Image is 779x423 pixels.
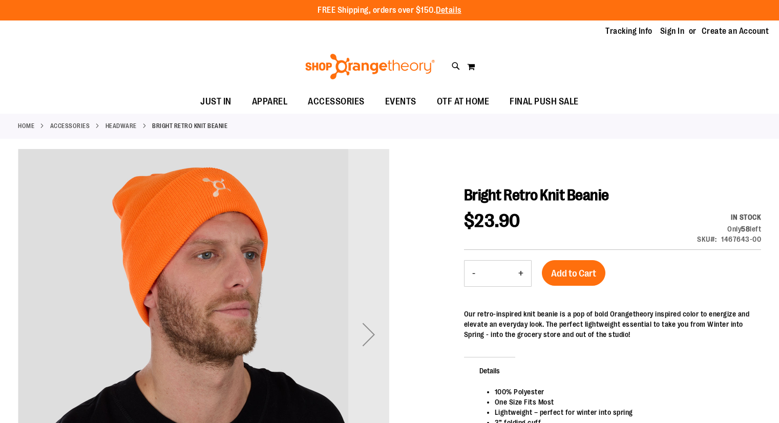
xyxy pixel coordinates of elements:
[190,90,242,114] a: JUST IN
[427,90,500,114] a: OTF AT HOME
[298,90,375,113] a: ACCESSORIES
[697,235,717,243] strong: SKU
[436,6,461,15] a: Details
[511,261,531,286] button: Increase product quantity
[437,90,490,113] span: OTF AT HOME
[702,26,769,37] a: Create an Account
[375,90,427,114] a: EVENTS
[495,407,751,417] li: Lightweight – perfect for winter into spring
[721,234,761,244] div: 1467643-00
[252,90,288,113] span: APPAREL
[660,26,685,37] a: Sign In
[50,121,90,131] a: ACCESSORIES
[464,309,761,340] div: Our retro-inspired knit beanie is a pop of bold Orangetheory inspired color to energize and eleva...
[483,261,511,286] input: Product quantity
[464,357,515,384] span: Details
[495,387,751,397] li: 100% Polyester
[318,5,461,16] p: FREE Shipping, orders over $150.
[510,90,579,113] span: FINAL PUSH SALE
[697,212,761,222] div: Availability
[697,224,761,234] div: Only 58 left
[731,213,761,221] span: In stock
[200,90,231,113] span: JUST IN
[242,90,298,114] a: APPAREL
[499,90,589,114] a: FINAL PUSH SALE
[741,225,750,233] strong: 58
[605,26,652,37] a: Tracking Info
[551,268,596,279] span: Add to Cart
[18,121,34,131] a: Home
[495,397,751,407] li: One Size Fits Most
[152,121,227,131] strong: Bright Retro Knit Beanie
[308,90,365,113] span: ACCESSORIES
[106,121,137,131] a: Headware
[542,260,605,286] button: Add to Cart
[464,186,609,204] span: Bright Retro Knit Beanie
[465,261,483,286] button: Decrease product quantity
[464,210,520,231] span: $23.90
[304,54,436,79] img: Shop Orangetheory
[385,90,416,113] span: EVENTS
